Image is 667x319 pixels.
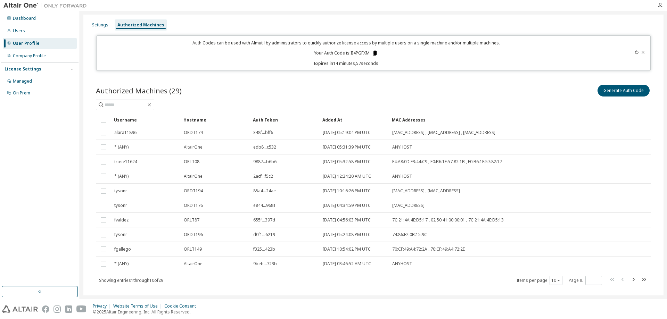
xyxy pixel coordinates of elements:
[114,203,127,208] span: tysonr
[184,261,203,267] span: AltairOne
[569,276,602,285] span: Page n.
[114,159,137,165] span: trose11624
[184,203,203,208] span: ORDT176
[392,159,502,165] span: F4:A8:0D:F3:44:C9 , F0:B6:1E:57:82:1B , F0:B6:1E:57:82:17
[323,130,371,135] span: [DATE] 05:19:04 PM UTC
[96,86,182,95] span: Authorized Machines (29)
[114,174,129,179] span: * (ANY)
[13,41,40,46] div: User Profile
[253,232,275,237] span: d0f1...6219
[598,85,650,96] button: Generate Auth Code
[114,188,127,194] span: tysonr
[164,303,200,309] div: Cookie Consent
[92,22,108,28] div: Settings
[323,188,371,194] span: [DATE] 10:16:26 PM UTC
[253,246,275,252] span: f325...423b
[392,217,504,223] span: 7C:21:4A:4E:D5:17 , 02:50:41:00:00:01 , 7C:21:4A:4E:D5:13
[184,144,203,150] span: AltairOne
[13,53,46,59] div: Company Profile
[323,159,371,165] span: [DATE] 05:32:58 PM UTC
[5,66,41,72] div: License Settings
[93,303,113,309] div: Privacy
[114,261,129,267] span: * (ANY)
[323,174,371,179] span: [DATE] 12:24:20 AM UTC
[392,246,465,252] span: 70:CF:49:A4:72:2A , 70:CF:49:A4:72:2E
[323,232,371,237] span: [DATE] 05:24:08 PM UTC
[2,305,38,313] img: altair_logo.svg
[183,114,247,125] div: Hostname
[184,246,202,252] span: ORLT149
[114,246,131,252] span: fgallego
[392,188,460,194] span: [MAC_ADDRESS] , [MAC_ADDRESS]
[314,50,378,56] p: Your Auth Code is: II4PGFXM
[114,144,129,150] span: * (ANY)
[517,276,562,285] span: Items per page
[65,305,72,313] img: linkedin.svg
[114,232,127,237] span: tysonr
[114,114,178,125] div: Username
[253,203,276,208] span: e844...9681
[323,261,371,267] span: [DATE] 03:46:52 AM UTC
[323,217,371,223] span: [DATE] 04:56:03 PM UTC
[323,246,371,252] span: [DATE] 10:54:02 PM UTC
[184,174,203,179] span: AltairOne
[53,305,61,313] img: instagram.svg
[184,130,203,135] span: ORDT174
[42,305,49,313] img: facebook.svg
[3,2,90,9] img: Altair One
[323,144,371,150] span: [DATE] 05:31:39 PM UTC
[392,130,495,135] span: [MAC_ADDRESS] , [MAC_ADDRESS] , [MAC_ADDRESS]
[184,159,199,165] span: ORLT08
[253,174,273,179] span: 2acf...f5c2
[323,203,371,208] span: [DATE] 04:34:59 PM UTC
[76,305,87,313] img: youtube.svg
[13,28,25,34] div: Users
[392,144,412,150] span: ANYHOST
[392,232,427,237] span: 74:86:E2:0B:15:9C
[253,159,277,165] span: 9887...b6b6
[392,261,412,267] span: ANYHOST
[113,303,164,309] div: Website Terms of Use
[114,130,137,135] span: alara11896
[101,60,592,66] p: Expires in 14 minutes, 57 seconds
[392,174,412,179] span: ANYHOST
[551,278,561,283] button: 10
[253,261,277,267] span: 9beb...723b
[392,203,425,208] span: [MAC_ADDRESS]
[13,90,30,96] div: On Prem
[184,188,203,194] span: ORDT194
[253,217,275,223] span: 655f...397d
[253,114,317,125] div: Auth Token
[93,309,200,315] p: © 2025 Altair Engineering, Inc. All Rights Reserved.
[99,277,163,283] span: Showing entries 1 through 10 of 29
[253,144,276,150] span: edb8...c532
[184,217,199,223] span: ORLT87
[13,16,36,21] div: Dashboard
[322,114,386,125] div: Added At
[13,78,32,84] div: Managed
[117,22,164,28] div: Authorized Machines
[253,130,273,135] span: 348f...bff6
[184,232,203,237] span: ORDT196
[101,40,592,46] p: Auth Codes can be used with Almutil by administrators to quickly authorize license access by mult...
[253,188,276,194] span: 85a4...24ae
[114,217,129,223] span: fvaldez
[392,114,575,125] div: MAC Addresses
